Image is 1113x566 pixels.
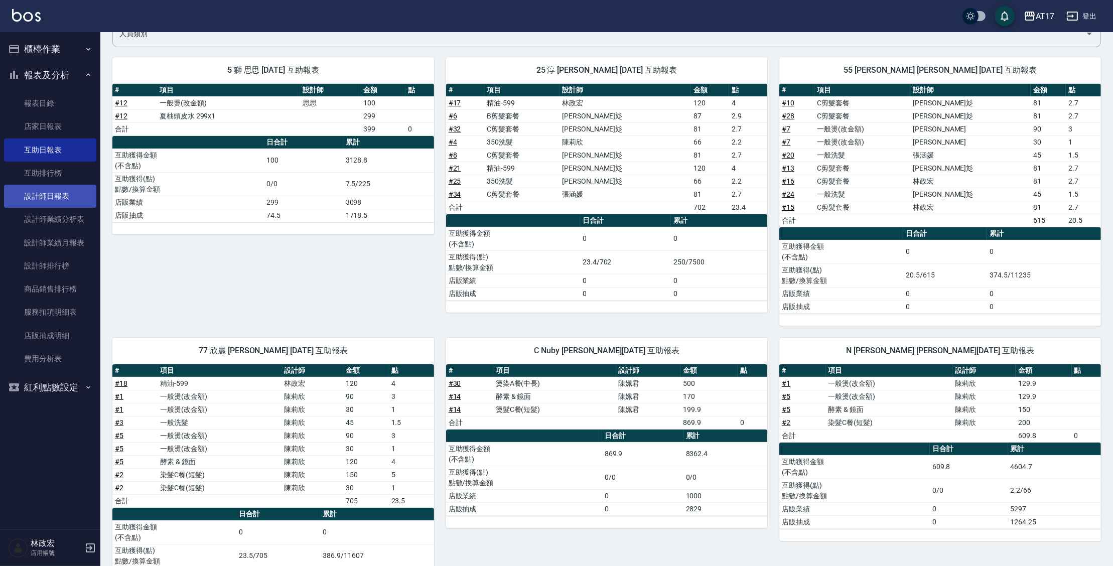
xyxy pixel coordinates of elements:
[449,99,461,107] a: #17
[782,112,794,120] a: #28
[903,287,987,300] td: 0
[115,99,127,107] a: #12
[560,162,691,175] td: [PERSON_NAME]彣
[361,122,406,135] td: 399
[115,418,123,427] a: #3
[616,364,681,377] th: 設計師
[124,65,422,75] span: 5 獅 思思 [DATE] 互助報表
[616,403,681,416] td: 陳姵君
[671,214,767,227] th: 累計
[952,390,1016,403] td: 陳莉欣
[1016,364,1071,377] th: 金額
[910,84,1031,97] th: 設計師
[300,96,361,109] td: 思思
[1031,122,1066,135] td: 90
[1031,188,1066,201] td: 45
[729,109,767,122] td: 2.9
[31,548,82,557] p: 店用帳號
[4,36,96,62] button: 櫃檯作業
[814,149,910,162] td: 一般洗髮
[264,209,343,222] td: 74.5
[691,149,729,162] td: 81
[343,149,434,172] td: 3128.8
[389,455,434,468] td: 4
[446,287,580,300] td: 店販抽成
[157,84,300,97] th: 項目
[826,416,952,429] td: 染髮C餐(短髮)
[115,471,123,479] a: #2
[4,374,96,400] button: 紅利點數設定
[4,138,96,162] a: 互助日報表
[910,162,1031,175] td: [PERSON_NAME]彣
[779,263,903,287] td: 互助獲得(點) 點數/換算金額
[1031,214,1066,227] td: 615
[112,84,157,97] th: #
[729,162,767,175] td: 4
[602,442,683,466] td: 869.9
[449,405,461,413] a: #14
[782,125,790,133] a: #7
[389,390,434,403] td: 3
[343,403,388,416] td: 30
[1066,96,1101,109] td: 2.7
[1031,109,1066,122] td: 81
[1072,364,1101,377] th: 點
[115,432,123,440] a: #5
[782,190,794,198] a: #24
[449,112,457,120] a: #6
[987,300,1100,313] td: 0
[683,466,768,489] td: 0/0
[449,151,457,159] a: #8
[1008,455,1101,479] td: 4604.7
[602,430,683,443] th: 日合計
[560,149,691,162] td: [PERSON_NAME]彣
[910,188,1031,201] td: [PERSON_NAME]彣
[738,416,768,429] td: 0
[493,364,616,377] th: 項目
[814,122,910,135] td: 一般燙(改金額)
[814,188,910,201] td: 一般洗髮
[405,84,434,97] th: 點
[779,227,1101,314] table: a dense table
[782,164,794,172] a: #13
[826,364,952,377] th: 項目
[112,149,264,172] td: 互助獲得金額 (不含點)
[112,364,158,377] th: #
[729,135,767,149] td: 2.2
[691,96,729,109] td: 120
[930,455,1008,479] td: 609.8
[112,364,434,508] table: a dense table
[300,84,361,97] th: 設計師
[343,196,434,209] td: 3098
[814,201,910,214] td: C剪髮套餐
[449,164,461,172] a: #21
[1081,26,1097,42] button: Open
[343,172,434,196] td: 7.5/225
[738,364,768,377] th: 點
[484,109,560,122] td: B剪髮套餐
[31,538,82,548] h5: 林政宏
[115,458,123,466] a: #5
[729,149,767,162] td: 2.7
[987,240,1100,263] td: 0
[484,84,560,97] th: 項目
[814,135,910,149] td: 一般燙(改金額)
[779,300,903,313] td: 店販抽成
[1016,429,1071,442] td: 609.8
[952,364,1016,377] th: 設計師
[1016,390,1071,403] td: 129.9
[987,263,1100,287] td: 374.5/11235
[4,324,96,347] a: 店販抽成明細
[1066,122,1101,135] td: 3
[361,96,406,109] td: 100
[903,263,987,287] td: 20.5/615
[112,136,434,222] table: a dense table
[4,231,96,254] a: 設計師業績月報表
[779,240,903,263] td: 互助獲得金額 (不含點)
[389,364,434,377] th: 點
[1066,109,1101,122] td: 2.7
[814,109,910,122] td: C剪髮套餐
[782,151,794,159] a: #20
[493,390,616,403] td: 酵素 & 鏡面
[1062,7,1101,26] button: 登出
